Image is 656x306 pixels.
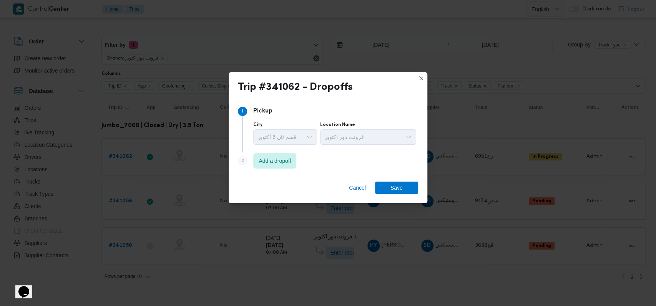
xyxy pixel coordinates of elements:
[241,159,244,163] span: 2
[405,134,412,140] button: Open list of options
[238,81,353,94] div: Trip #341062 - Dropoffs
[253,153,296,169] button: Add a dropoff
[375,182,418,194] button: Save
[253,107,272,116] p: Pickup
[320,122,355,128] label: Location Name
[325,132,364,141] span: فرونت دور اكتوبر
[258,132,296,141] span: قسم ثان 6 أكتوبر
[242,109,243,114] span: 1
[306,134,312,140] button: Open list of options
[346,182,369,194] button: Cancel
[253,122,262,128] label: City
[8,275,32,298] iframe: chat widget
[349,183,366,192] span: Cancel
[259,156,291,165] span: Add a dropoff
[390,182,403,194] span: Save
[417,74,426,83] button: Closes this modal window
